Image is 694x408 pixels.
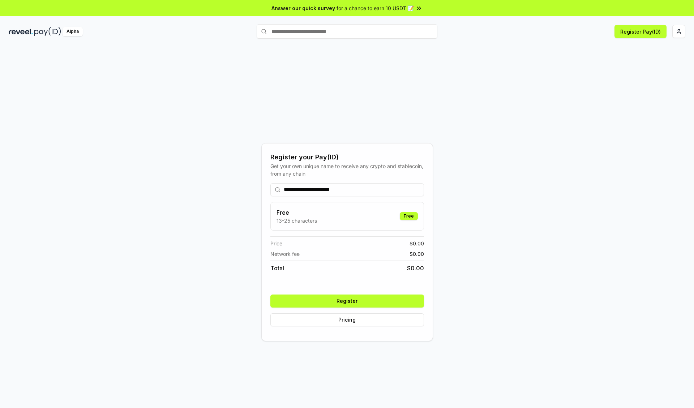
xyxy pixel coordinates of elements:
[270,295,424,308] button: Register
[410,240,424,247] span: $ 0.00
[270,250,300,258] span: Network fee
[270,264,284,272] span: Total
[9,27,33,36] img: reveel_dark
[270,152,424,162] div: Register your Pay(ID)
[337,4,414,12] span: for a chance to earn 10 USDT 📝
[407,264,424,272] span: $ 0.00
[270,162,424,177] div: Get your own unique name to receive any crypto and stablecoin, from any chain
[614,25,667,38] button: Register Pay(ID)
[34,27,61,36] img: pay_id
[410,250,424,258] span: $ 0.00
[277,217,317,224] p: 13-25 characters
[270,240,282,247] span: Price
[277,208,317,217] h3: Free
[400,212,418,220] div: Free
[270,313,424,326] button: Pricing
[271,4,335,12] span: Answer our quick survey
[63,27,83,36] div: Alpha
